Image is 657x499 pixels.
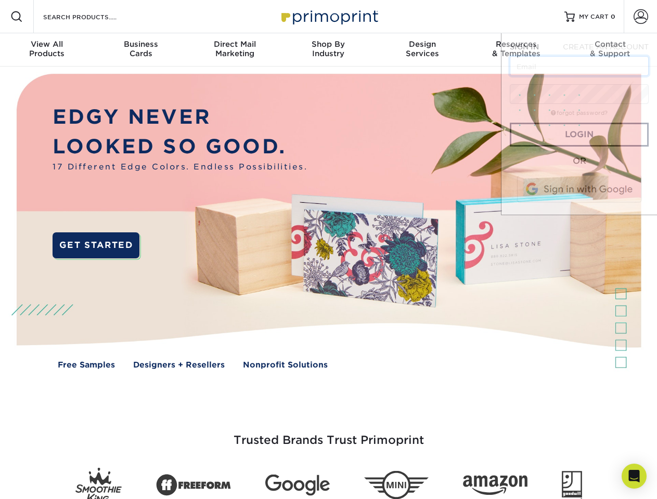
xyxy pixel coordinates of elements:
[3,467,88,495] iframe: Google Customer Reviews
[563,43,649,51] span: CREATE AN ACCOUNT
[53,102,307,132] p: EDGY NEVER
[510,155,649,167] div: OR
[551,110,608,116] a: forgot password?
[376,40,469,58] div: Services
[24,409,633,459] h3: Trusted Brands Trust Primoprint
[53,161,307,173] span: 17 Different Edge Colors. Endless Possibilities.
[469,33,563,67] a: Resources& Templates
[188,33,281,67] a: Direct MailMarketing
[281,40,375,58] div: Industry
[53,132,307,162] p: LOOKED SO GOOD.
[94,33,187,67] a: BusinessCards
[562,471,582,499] img: Goodwill
[281,33,375,67] a: Shop ByIndustry
[510,56,649,76] input: Email
[622,464,647,489] div: Open Intercom Messenger
[510,123,649,147] a: Login
[58,359,115,371] a: Free Samples
[188,40,281,58] div: Marketing
[265,475,330,496] img: Google
[243,359,328,371] a: Nonprofit Solutions
[94,40,187,49] span: Business
[463,476,527,495] img: Amazon
[188,40,281,49] span: Direct Mail
[469,40,563,49] span: Resources
[133,359,225,371] a: Designers + Resellers
[277,5,381,28] img: Primoprint
[53,232,139,258] a: GET STARTED
[510,43,539,51] span: SIGN IN
[281,40,375,49] span: Shop By
[376,40,469,49] span: Design
[376,33,469,67] a: DesignServices
[611,13,615,20] span: 0
[94,40,187,58] div: Cards
[42,10,144,23] input: SEARCH PRODUCTS.....
[579,12,609,21] span: MY CART
[469,40,563,58] div: & Templates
